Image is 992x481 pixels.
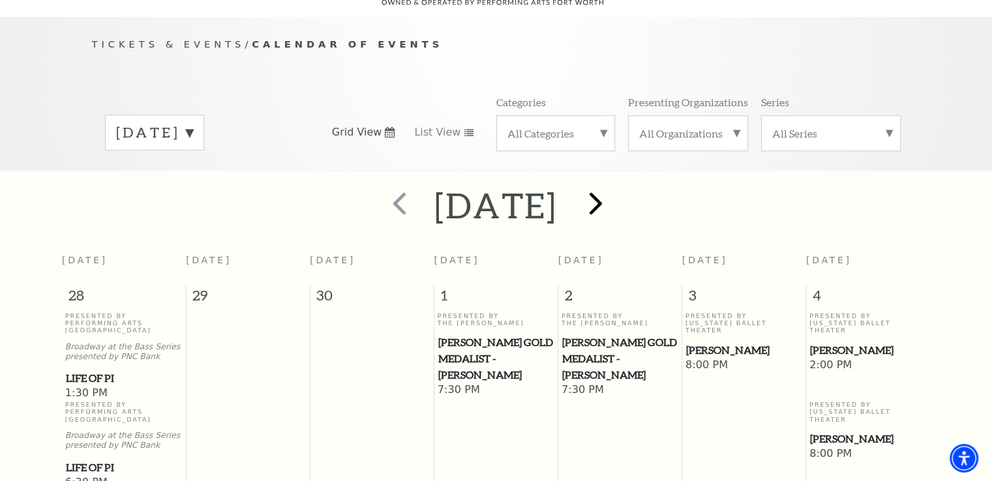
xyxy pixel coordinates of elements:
span: [PERSON_NAME] [686,342,802,358]
span: 2:00 PM [809,358,927,373]
h2: [DATE] [434,184,558,226]
p: Presented By The [PERSON_NAME] [562,312,679,327]
label: [DATE] [116,123,193,143]
span: Life of Pi [66,370,182,386]
p: Presented By Performing Arts [GEOGRAPHIC_DATA] [65,312,183,334]
p: Presented By [US_STATE] Ballet Theater [809,312,927,334]
span: 4 [806,285,930,312]
p: Presenting Organizations [628,95,748,109]
span: Life of Pi [66,459,182,476]
p: Broadway at the Bass Series presented by PNC Bank [65,342,183,362]
label: All Series [772,126,890,140]
span: [DATE] [186,255,232,265]
span: 7:30 PM [438,383,555,398]
span: 30 [310,285,434,312]
span: 28 [62,285,186,312]
span: 8:00 PM [685,358,803,373]
button: prev [374,182,422,229]
span: 1 [434,285,558,312]
span: List View [414,125,460,139]
p: Presented By The [PERSON_NAME] [438,312,555,327]
span: Calendar of Events [252,38,443,50]
div: Accessibility Menu [950,444,978,473]
p: Series [761,95,789,109]
span: 8:00 PM [809,447,927,461]
span: [DATE] [62,255,108,265]
span: 2 [558,285,682,312]
span: [PERSON_NAME] [810,431,926,447]
label: All Organizations [639,126,737,140]
span: [DATE] [310,255,355,265]
p: Broadway at the Bass Series presented by PNC Bank [65,431,183,450]
span: [PERSON_NAME] Gold Medalist - [PERSON_NAME] [562,334,678,383]
label: All Categories [507,126,604,140]
span: 3 [682,285,805,312]
span: [PERSON_NAME] [810,342,926,358]
span: 29 [187,285,310,312]
p: Categories [496,95,546,109]
p: Presented By Performing Arts [GEOGRAPHIC_DATA] [65,401,183,423]
span: [DATE] [434,255,479,265]
p: Presented By [US_STATE] Ballet Theater [685,312,803,334]
span: [PERSON_NAME] Gold Medalist - [PERSON_NAME] [438,334,554,383]
p: Presented By [US_STATE] Ballet Theater [809,401,927,423]
span: [DATE] [558,255,604,265]
p: / [92,36,901,53]
span: Grid View [332,125,382,139]
span: 1:30 PM [65,386,183,401]
span: Tickets & Events [92,38,245,50]
span: 7:30 PM [562,383,679,398]
span: [DATE] [806,255,852,265]
button: next [570,182,618,229]
span: [DATE] [682,255,728,265]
